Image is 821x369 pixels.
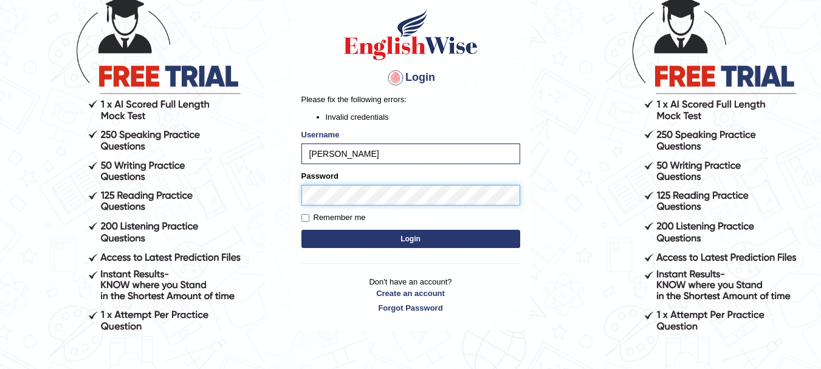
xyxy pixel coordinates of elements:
[301,214,309,222] input: Remember me
[301,68,520,88] h4: Login
[301,170,338,182] label: Password
[326,111,520,123] li: Invalid credentials
[301,276,520,314] p: Don't have an account?
[301,94,520,105] p: Please fix the following errors:
[301,288,520,299] a: Create an account
[342,7,480,62] img: Logo of English Wise sign in for intelligent practice with AI
[301,302,520,314] a: Forgot Password
[301,212,366,224] label: Remember me
[301,230,520,248] button: Login
[301,129,340,140] label: Username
